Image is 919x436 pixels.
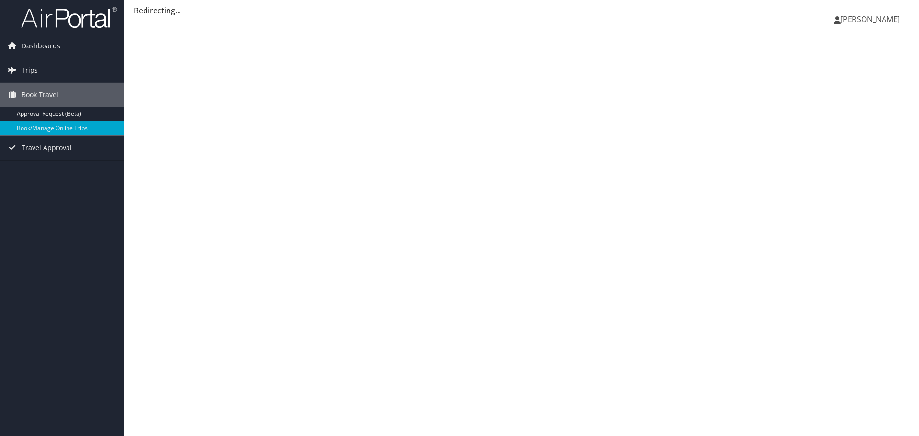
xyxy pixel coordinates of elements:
[22,34,60,58] span: Dashboards
[834,5,909,34] a: [PERSON_NAME]
[22,58,38,82] span: Trips
[841,14,900,24] span: [PERSON_NAME]
[21,6,117,29] img: airportal-logo.png
[22,136,72,160] span: Travel Approval
[134,5,909,16] div: Redirecting...
[22,83,58,107] span: Book Travel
